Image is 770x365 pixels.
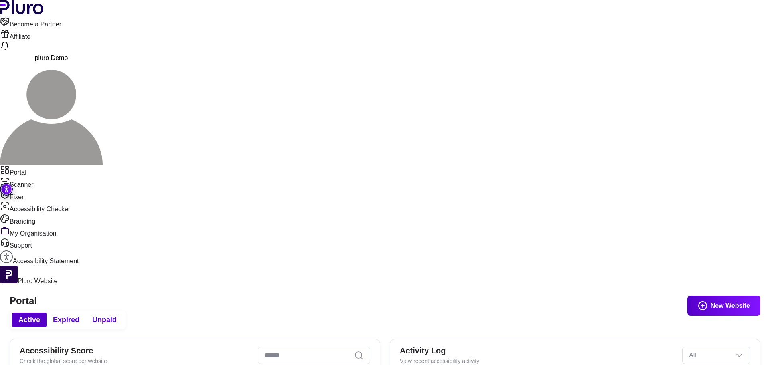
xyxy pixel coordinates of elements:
button: Unpaid [86,313,123,327]
span: pluro Demo [35,54,68,61]
div: Check the global score per website [20,357,251,365]
button: Expired [47,313,86,327]
input: Search [258,347,370,364]
span: Unpaid [92,315,117,325]
h1: Portal [10,295,760,307]
button: Active [12,313,47,327]
span: Expired [53,315,79,325]
div: Set sorting [682,347,750,364]
h2: Activity Log [400,346,676,355]
button: New Website [687,296,760,316]
div: View recent accessibility activity [400,357,676,365]
span: Active [18,315,40,325]
h2: Accessibility Score [20,346,251,355]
